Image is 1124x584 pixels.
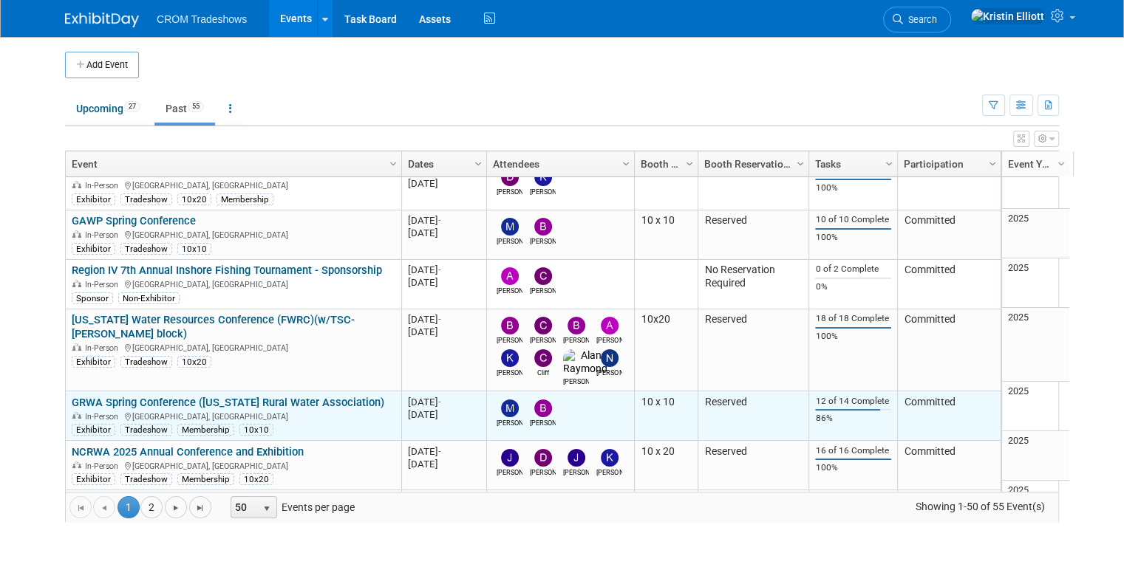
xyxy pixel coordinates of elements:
div: [GEOGRAPHIC_DATA], [GEOGRAPHIC_DATA] [72,228,395,241]
a: Upcoming27 [65,95,151,123]
td: 2025 [1002,159,1069,209]
span: In-Person [85,412,123,422]
td: 2025 [1002,308,1069,382]
div: Exhibitor [72,356,115,368]
td: 2025 [1002,431,1069,481]
div: Tradeshow [120,193,172,205]
div: Exhibitor [72,193,115,205]
span: - [438,314,441,325]
div: Exhibitor [72,243,115,255]
a: Go to the last page [189,496,211,518]
div: Alexander Ciasca [596,334,622,346]
td: Committed [897,161,1001,210]
td: 10 x 10 [634,391,698,441]
a: NCRWA 2025 Annual Conference and Exhibition [72,445,304,458]
img: Daniel Austria [534,449,552,467]
td: Committed [897,260,1001,309]
span: 55 [188,101,204,112]
a: Column Settings [793,151,809,174]
a: Go to the previous page [93,496,115,518]
span: - [438,396,441,408]
button: Add Event [65,52,139,78]
div: Membership [217,193,273,205]
td: 2025 [1002,258,1069,308]
a: GAWP Spring Conference [72,214,196,227]
td: 2025 [1002,481,1069,544]
span: CROM Tradeshows [157,13,247,25]
td: No Reservation Required [698,490,808,554]
span: - [438,446,441,457]
a: GRWA Spring Conference ([US_STATE] Rural Water Association) [72,396,384,409]
div: Daniel Austria [497,186,522,197]
div: [GEOGRAPHIC_DATA], [GEOGRAPHIC_DATA] [72,410,395,422]
td: Committed [897,490,1001,554]
span: Search [903,14,937,25]
span: Events per page [212,496,369,518]
div: 16 of 16 Complete [815,445,890,456]
img: Cameron Kenyon [534,317,552,334]
a: Booth Reservation Status [704,151,799,176]
span: Column Settings [620,158,632,170]
a: 2 [140,496,163,518]
a: Tasks [815,151,888,176]
span: Column Settings [387,158,399,170]
img: Nick Martin [601,349,619,367]
div: 10x20 [177,356,211,368]
div: Exhibitor [72,473,115,485]
img: Alexander Ciasca [601,317,619,334]
td: Reserved [698,161,808,210]
a: Event [72,151,392,176]
div: [DATE] [408,177,480,190]
a: Column Settings [386,151,402,174]
img: Daniel Austria [501,168,519,186]
a: Dates [408,151,477,176]
img: In-Person Event [72,181,81,188]
div: Bobby Oyenarte [497,334,522,346]
div: 100% [815,232,890,243]
div: [DATE] [408,264,480,276]
div: Non-Exhibitor [118,292,180,304]
a: Attendees [493,151,624,176]
a: Go to the next page [165,496,187,518]
img: Joe Swann [568,449,585,467]
div: 12 of 14 Complete [815,396,890,407]
span: select [261,503,273,515]
div: [DATE] [408,396,480,408]
img: Brett Bohannon [568,317,585,334]
img: Blake Roberts [534,399,552,417]
a: Past55 [154,95,215,123]
span: In-Person [85,343,123,353]
span: Go to the previous page [98,502,110,514]
td: 10x20 [634,309,698,391]
div: 10x20 [177,193,211,205]
div: [DATE] [408,326,480,338]
div: Kelly Lee [497,367,522,378]
img: Kristin Elliott [970,8,1045,24]
td: 2025 [1002,209,1069,258]
div: Kelly Lee [596,467,622,478]
div: 0 of 2 Complete [815,264,890,275]
img: Alan Raymond [563,349,607,376]
div: [DATE] [408,408,480,421]
a: Event Year [1008,151,1060,176]
div: Tradeshow [120,473,172,485]
div: Cliff Dykes [530,367,556,378]
div: Nick Martin [596,367,622,378]
div: Exhibitor [72,424,115,436]
img: In-Person Event [72,461,81,469]
div: Joe Swann [563,467,589,478]
img: Kelly Lee [534,168,552,186]
div: Membership [177,424,234,436]
div: Membership [177,473,234,485]
span: Column Settings [883,158,895,170]
td: Reserved [698,391,808,441]
img: Cliff Dykes [534,349,552,367]
a: [US_STATE] Water Resources Conference (FWRC)(w/TSC-[PERSON_NAME] block) [72,313,355,340]
img: In-Person Event [72,412,81,419]
div: Josh Homes [497,467,522,478]
div: [DATE] [408,276,480,289]
div: 0% [815,281,890,292]
img: Kelly Lee [601,449,619,467]
div: [GEOGRAPHIC_DATA], [GEOGRAPHIC_DATA] [72,278,395,290]
div: Cameron Kenyon [530,285,556,296]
